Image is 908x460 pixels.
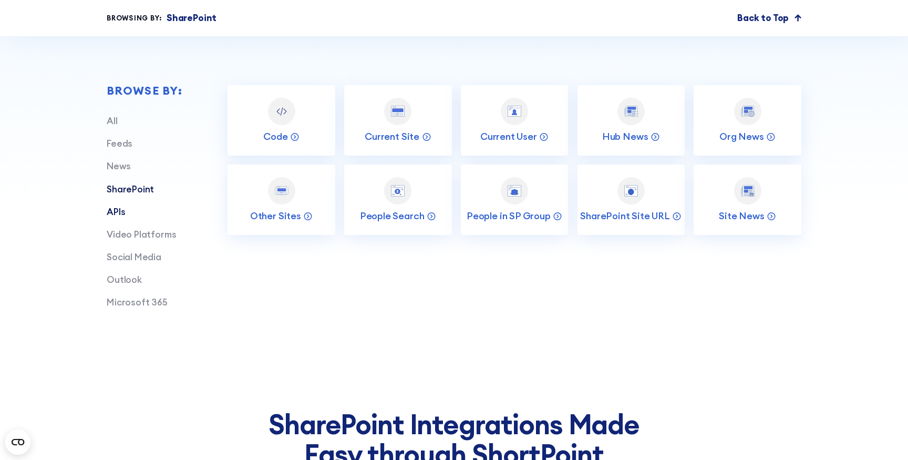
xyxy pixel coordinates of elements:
p: SharePoint [167,12,216,25]
a: Org NewsOrg News [694,85,801,156]
a: Site NewsSite News [694,165,801,235]
p: Back to Top [737,12,789,25]
a: Social Media [107,251,161,263]
iframe: Chat Widget [719,338,908,460]
a: Current UserCurrent User [461,85,569,156]
div: Browse by: [107,85,182,97]
a: Back to Top [737,12,801,25]
img: Site News [741,185,755,197]
p: Code [263,130,287,143]
img: SharePoint Site URL [624,185,638,197]
p: Current User [480,130,537,143]
p: Current Site [365,130,419,143]
a: Feeds [107,138,132,149]
img: Other Sites [275,186,288,195]
a: Current SiteCurrent Site [344,85,452,156]
button: Open CMP widget [5,430,30,455]
a: SharePoint [107,183,154,195]
img: Code [275,105,288,118]
img: People Search [391,185,405,197]
p: Org News [719,130,764,143]
a: Video Platforms [107,229,176,240]
a: CodeCode [228,85,335,156]
a: All [107,115,117,127]
p: People Search [360,210,425,222]
p: Site News [719,210,764,222]
a: People SearchPeople Search [344,165,452,235]
p: Other Sites [250,210,301,222]
p: SharePoint Site URL [580,210,670,222]
img: Org News [741,106,755,117]
img: Current User [508,106,521,117]
a: News [107,160,130,172]
a: Outlook [107,274,142,285]
a: SharePoint Site URLSharePoint Site URL [577,165,685,235]
a: Microsoft 365 [107,297,168,308]
img: Current Site [391,106,405,117]
a: People in SP GroupPeople in SP Group [461,165,569,235]
img: People in SP Group [508,185,521,197]
div: Browsing by: [107,13,162,23]
a: Other SitesOther Sites [228,165,335,235]
a: APIs [107,206,125,218]
a: Hub NewsHub News [577,85,685,156]
p: Hub News [602,130,648,143]
p: People in SP Group [467,210,551,222]
img: Hub News [624,106,638,117]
